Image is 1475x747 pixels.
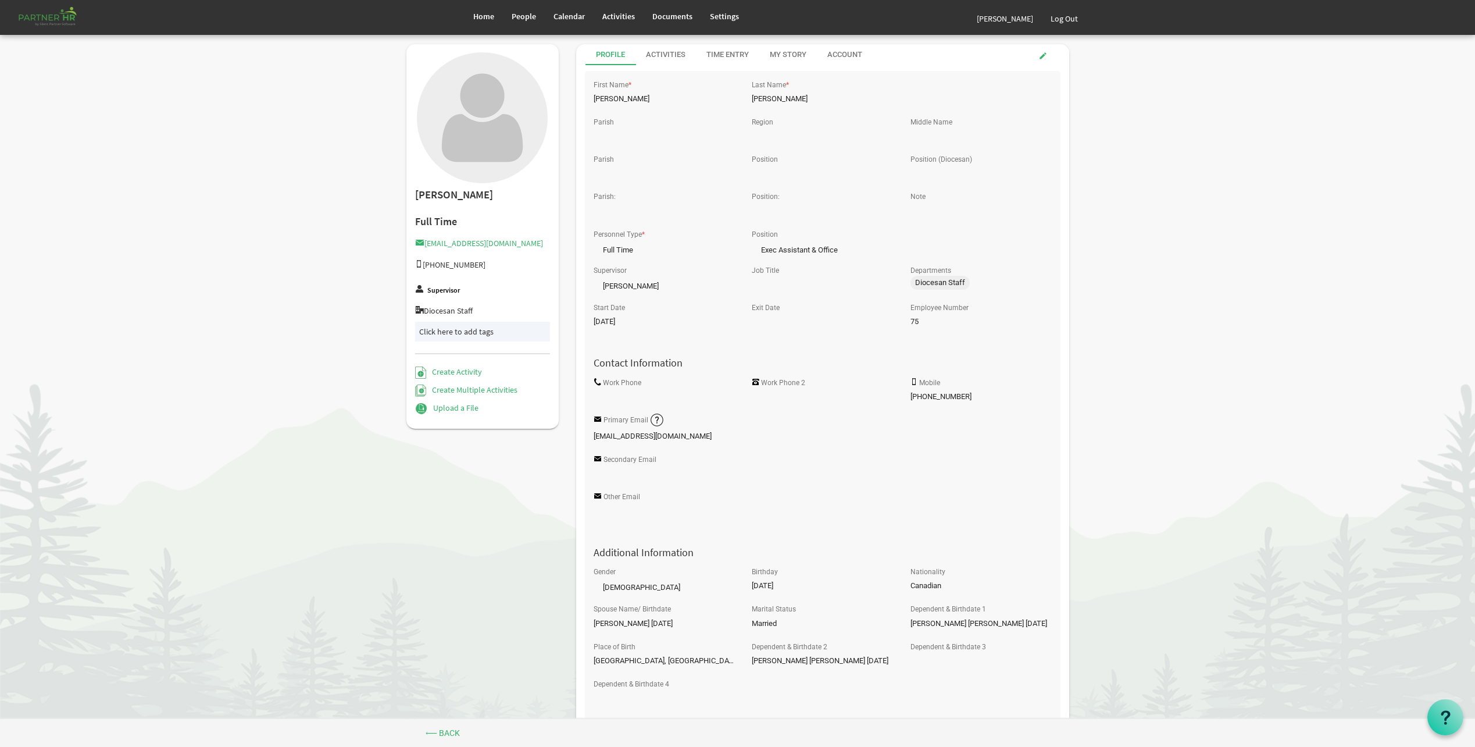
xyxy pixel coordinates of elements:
[652,11,692,22] span: Documents
[594,81,628,89] label: First Name
[603,379,641,387] label: Work Phone
[915,278,967,287] span: Diocesan Staff
[827,49,862,61] div: Account
[594,231,642,239] label: Personnel Type
[910,267,951,275] label: Departments
[752,304,780,312] label: Exit Date
[770,49,806,61] div: My Story
[415,385,427,397] img: Create Multiple Activities
[752,119,773,126] label: Region
[910,304,969,312] label: Employee Number
[752,193,780,201] label: Position:
[415,189,551,201] h2: [PERSON_NAME]
[419,326,547,337] div: Click here to add tags
[968,2,1042,35] a: [PERSON_NAME]
[603,417,648,424] label: Primary Email
[752,267,779,275] label: Job Title
[910,276,970,290] span: Diocesan Staff
[415,306,551,315] h5: Diocesan Staff
[603,456,656,464] label: Secondary Email
[596,49,625,61] div: Profile
[594,267,627,275] label: Supervisor
[752,606,796,613] label: Marital Status
[752,643,827,651] label: Dependent & Birthdate 2
[594,643,635,651] label: Place of Birth
[910,643,986,651] label: Dependent & Birthdate 3
[415,238,543,248] a: [EMAIL_ADDRESS][DOMAIN_NAME]
[910,606,986,613] label: Dependent & Birthdate 1
[1042,2,1087,35] a: Log Out
[417,52,548,183] img: User with no profile picture
[415,216,551,227] h4: Full Time
[473,11,494,22] span: Home
[585,357,1060,369] h4: Contact Information
[761,379,805,387] label: Work Phone 2
[910,119,952,126] label: Middle Name
[594,568,616,576] label: Gender
[553,11,585,22] span: Calendar
[585,547,1060,559] h4: Additional Information
[594,681,669,688] label: Dependent & Birthdate 4
[710,11,739,22] span: Settings
[910,193,926,201] label: Note
[603,493,640,501] label: Other Email
[594,193,616,201] label: Parish:
[415,385,518,395] a: Create Multiple Activities
[594,606,671,613] label: Spouse Name/ Birthdate
[706,49,749,61] div: Time Entry
[910,568,945,576] label: Nationality
[415,367,482,377] a: Create Activity
[602,11,635,22] span: Activities
[585,44,1078,65] div: tab-header
[427,287,460,294] label: Supervisor
[752,156,778,163] label: Position
[650,413,665,428] img: question-sm.png
[919,379,940,387] label: Mobile
[415,403,478,413] a: Upload a File
[910,156,972,163] label: Position (Diocesan)
[646,49,685,61] div: Activities
[415,403,427,415] img: Upload a File
[415,367,426,379] img: Create Activity
[752,231,778,239] label: Position
[594,156,614,163] label: Parish
[594,304,625,312] label: Start Date
[415,260,551,269] h5: [PHONE_NUMBER]
[752,81,786,89] label: Last Name
[594,119,614,126] label: Parish
[512,11,536,22] span: People
[752,568,778,576] label: Birthday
